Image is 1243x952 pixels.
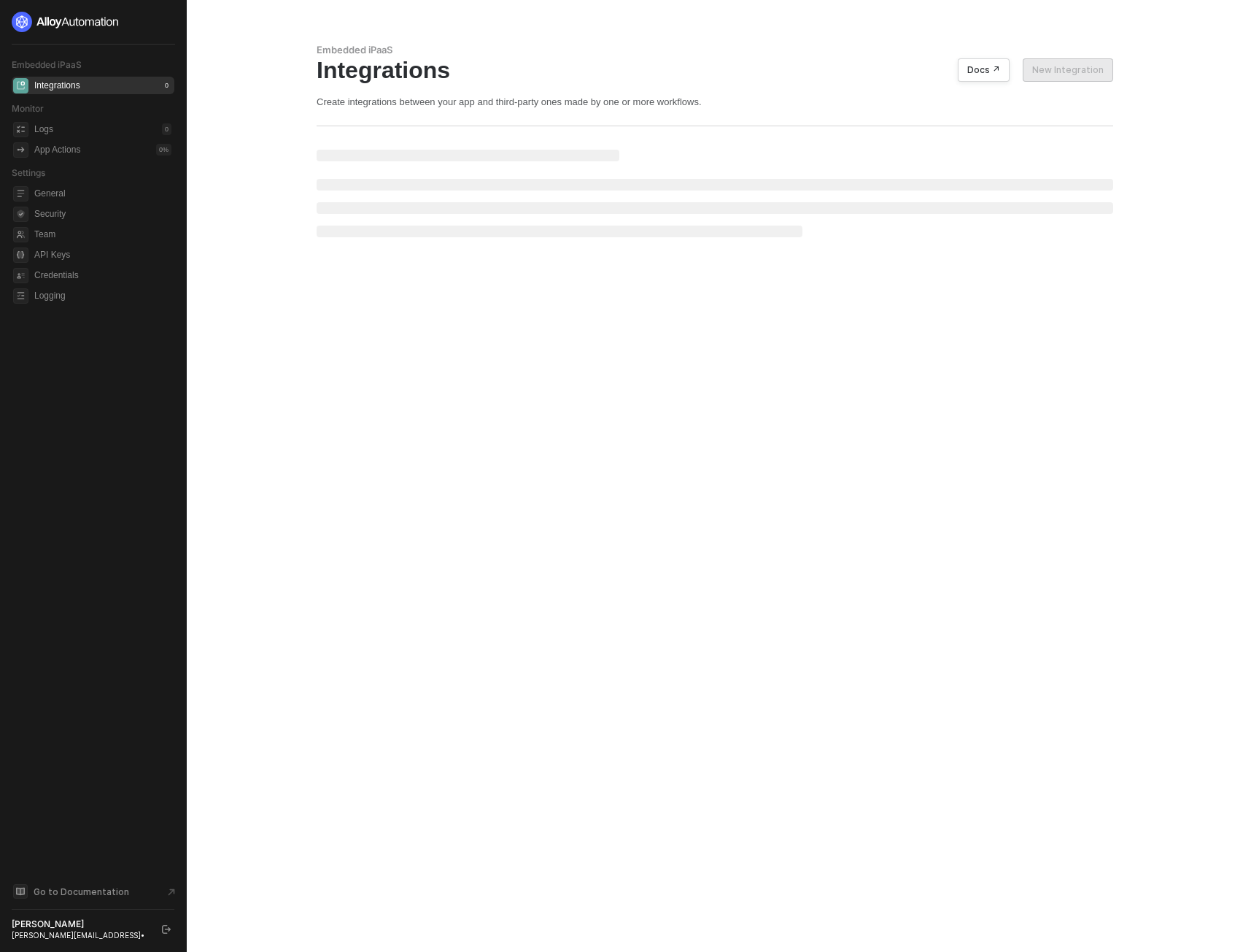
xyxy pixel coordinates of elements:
[317,96,1113,108] div: Create integrations between your app and third-party ones made by one or more workflows.
[13,268,28,283] span: credentials
[317,44,1113,56] div: Embedded iPaaS
[13,227,28,242] span: team
[34,80,80,92] div: Integrations
[958,58,1010,82] button: Docs ↗
[34,246,171,264] span: API Keys
[34,123,53,136] div: Logs
[12,930,149,940] div: [PERSON_NAME][EMAIL_ADDRESS] •
[164,885,179,899] span: document-arrow
[12,883,175,900] a: Knowledge Base
[13,884,28,899] span: documentation
[12,59,82,70] span: Embedded iPaaS
[12,103,44,114] span: Monitor
[13,78,28,93] span: integrations
[13,122,28,137] span: icon-logs
[156,144,171,156] div: 0 %
[34,886,129,898] span: Go to Documentation
[12,12,174,32] a: logo
[162,123,171,135] div: 0
[162,80,171,91] div: 0
[12,167,45,178] span: Settings
[34,185,171,202] span: General
[34,287,171,304] span: Logging
[34,144,80,156] div: App Actions
[34,205,171,223] span: Security
[13,207,28,222] span: security
[317,56,1113,84] div: Integrations
[162,925,171,934] span: logout
[13,142,28,158] span: icon-app-actions
[13,247,28,263] span: api-key
[13,288,28,304] span: logging
[12,12,120,32] img: logo
[1023,58,1113,82] button: New Integration
[13,186,28,201] span: general
[34,266,171,284] span: Credentials
[12,918,149,930] div: [PERSON_NAME]
[34,226,171,243] span: Team
[967,64,1000,76] div: Docs ↗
